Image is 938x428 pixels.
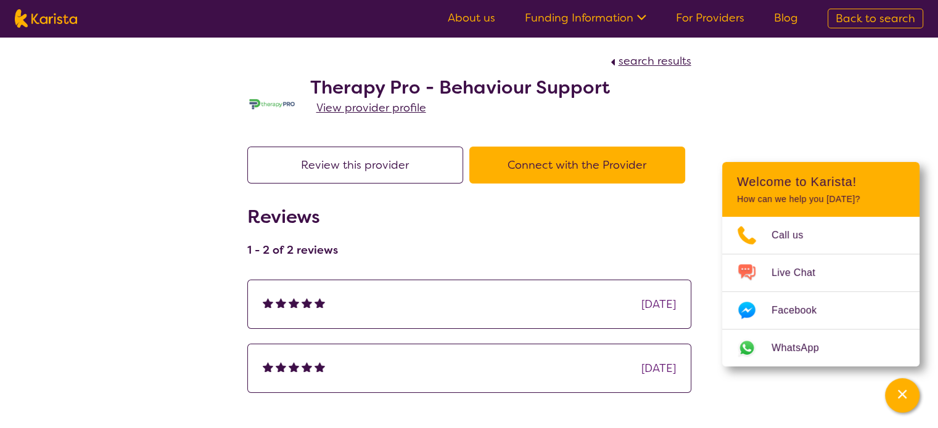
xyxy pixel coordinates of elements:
[771,339,834,357] span: WhatsApp
[885,378,919,413] button: Channel Menu
[15,9,77,28] img: Karista logo
[448,10,495,25] a: About us
[771,226,818,244] span: Call us
[619,54,691,68] span: search results
[315,297,325,308] img: fullstar
[469,158,691,172] a: Connect with the Provider
[263,361,273,372] img: fullstar
[315,361,325,372] img: fullstar
[289,361,299,372] img: fullstar
[316,100,426,115] span: View provider profile
[276,297,286,308] img: fullstar
[310,76,610,99] h2: Therapy Pro - Behaviour Support
[641,359,676,378] div: [DATE]
[676,10,744,25] a: For Providers
[771,301,831,320] span: Facebook
[247,158,469,172] a: Review this provider
[828,9,923,28] a: Back to search
[247,243,338,257] h4: 1 - 2 of 2 reviews
[263,297,273,308] img: fullstar
[737,194,905,204] p: How can we help you [DATE]?
[289,297,299,308] img: fullstar
[641,295,676,313] div: [DATE]
[774,10,798,25] a: Blog
[247,206,338,228] h2: Reviews
[316,99,426,117] a: View provider profile
[722,217,919,366] ul: Choose channel
[469,147,685,184] button: Connect with the Provider
[836,11,915,26] span: Back to search
[607,54,691,68] a: search results
[525,10,646,25] a: Funding Information
[722,162,919,366] div: Channel Menu
[302,361,312,372] img: fullstar
[737,174,905,189] h2: Welcome to Karista!
[247,147,463,184] button: Review this provider
[771,264,830,282] span: Live Chat
[247,97,297,111] img: jttgg6svmq52q30bnse1.jpg
[302,297,312,308] img: fullstar
[722,329,919,366] a: Web link opens in a new tab.
[276,361,286,372] img: fullstar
